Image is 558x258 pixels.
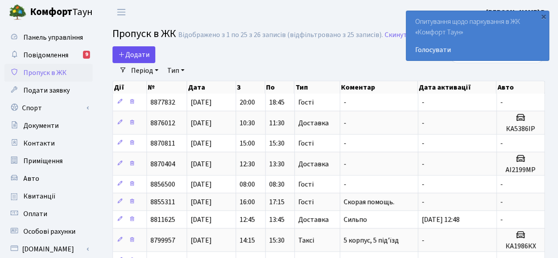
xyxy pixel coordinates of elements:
span: 12:30 [240,159,255,169]
h5: АІ2199МР [500,166,541,174]
span: - [422,179,424,189]
a: Особові рахунки [4,223,93,240]
span: 8870811 [150,138,175,148]
th: Дії [113,81,147,93]
a: Повідомлення9 [4,46,93,64]
span: Сильпо [344,215,367,224]
th: По [265,81,294,93]
th: Коментар [340,81,418,93]
span: [DATE] [191,236,212,245]
span: 8855311 [150,197,175,207]
a: Квитанції [4,187,93,205]
a: Авто [4,170,93,187]
span: 18:45 [269,97,285,107]
span: 11:30 [269,118,285,128]
span: 8870404 [150,159,175,169]
th: Тип [294,81,340,93]
a: Додати [112,46,155,63]
a: Голосувати [415,45,540,55]
span: Гості [298,198,314,206]
span: Особові рахунки [23,227,75,236]
a: Панель управління [4,29,93,46]
span: [DATE] [191,159,212,169]
span: Документи [23,121,59,131]
span: Доставка [298,216,329,223]
span: Панель управління [23,33,83,42]
span: 20:00 [240,97,255,107]
span: Таун [30,5,93,20]
span: - [344,179,346,189]
span: 13:30 [269,159,285,169]
span: 13:45 [269,215,285,224]
span: - [344,138,346,148]
span: - [500,97,503,107]
span: - [344,118,346,128]
span: Приміщення [23,156,63,166]
a: Тип [164,63,188,78]
h5: КА1986КХ [500,242,541,251]
span: Скорая помощь. [344,197,394,207]
span: - [344,97,346,107]
span: 15:30 [269,236,285,245]
th: Дата [187,81,236,93]
b: [PERSON_NAME] В. [486,7,547,17]
span: Подати заявку [23,86,70,95]
span: - [422,118,424,128]
span: - [344,159,346,169]
span: 5 корпус, 5 під'їзд [344,236,399,245]
span: - [422,236,424,245]
th: Дата активації [418,81,496,93]
span: Доставка [298,161,329,168]
div: × [539,12,548,21]
a: [PERSON_NAME] В. [486,7,547,18]
span: - [422,138,424,148]
span: Пропуск в ЖК [23,68,67,78]
span: - [500,215,503,224]
span: 8856500 [150,179,175,189]
span: 15:00 [240,138,255,148]
span: 15:30 [269,138,285,148]
span: - [500,197,503,207]
span: - [422,97,424,107]
span: Контакти [23,138,55,148]
h5: КА5386ІР [500,125,541,133]
span: [DATE] [191,118,212,128]
span: 8877832 [150,97,175,107]
button: Переключити навігацію [110,5,132,19]
span: Таксі [298,237,314,244]
span: [DATE] [191,97,212,107]
span: Оплати [23,209,47,219]
a: Контакти [4,135,93,152]
a: [DOMAIN_NAME] [4,240,93,258]
span: - [500,138,503,148]
span: [DATE] [191,197,212,207]
b: Комфорт [30,5,72,19]
div: Відображено з 1 по 25 з 26 записів (відфільтровано з 25 записів). [178,31,383,39]
span: [DATE] 12:48 [422,215,460,224]
span: - [422,197,424,207]
span: 16:00 [240,197,255,207]
th: № [147,81,187,93]
a: Приміщення [4,152,93,170]
span: Додати [118,50,150,60]
a: Період [127,63,162,78]
span: Квитанції [23,191,56,201]
img: logo.png [9,4,26,21]
span: Доставка [298,120,329,127]
span: 14:15 [240,236,255,245]
span: 08:00 [240,179,255,189]
a: Пропуск в ЖК [4,64,93,82]
div: 9 [83,51,90,59]
span: Гості [298,181,314,188]
div: Опитування щодо паркування в ЖК «Комфорт Таун» [406,11,549,60]
a: Оплати [4,205,93,223]
span: 8799957 [150,236,175,245]
span: - [500,179,503,189]
a: Документи [4,117,93,135]
span: 08:30 [269,179,285,189]
a: Спорт [4,99,93,117]
span: [DATE] [191,179,212,189]
span: Гості [298,140,314,147]
span: Повідомлення [23,50,68,60]
span: 10:30 [240,118,255,128]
